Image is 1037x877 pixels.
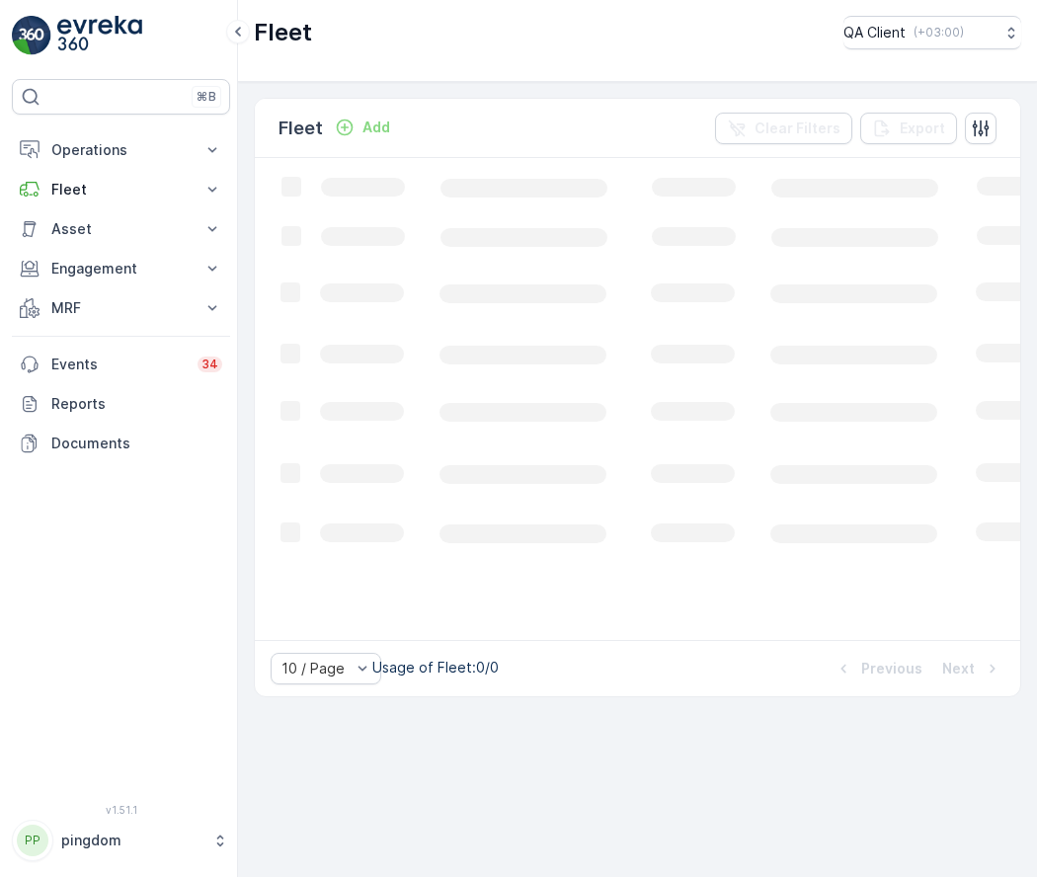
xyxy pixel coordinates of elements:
[940,657,1004,680] button: Next
[51,140,191,160] p: Operations
[362,118,390,137] p: Add
[51,180,191,199] p: Fleet
[914,25,964,40] p: ( +03:00 )
[51,298,191,318] p: MRF
[61,831,202,850] p: pingdom
[12,384,230,424] a: Reports
[12,804,230,816] span: v 1.51.1
[201,357,218,372] p: 34
[942,659,975,678] p: Next
[12,209,230,249] button: Asset
[860,113,957,144] button: Export
[51,355,186,374] p: Events
[51,394,222,414] p: Reports
[12,170,230,209] button: Fleet
[12,424,230,463] a: Documents
[197,89,216,105] p: ⌘B
[843,23,906,42] p: QA Client
[51,219,191,239] p: Asset
[51,434,222,453] p: Documents
[12,16,51,55] img: logo
[279,115,323,142] p: Fleet
[12,249,230,288] button: Engagement
[17,825,48,856] div: PP
[57,16,142,55] img: logo_light-DOdMpM7g.png
[12,130,230,170] button: Operations
[12,288,230,328] button: MRF
[832,657,924,680] button: Previous
[254,17,312,48] p: Fleet
[12,820,230,861] button: PPpingdom
[861,659,922,678] p: Previous
[900,119,945,138] p: Export
[843,16,1021,49] button: QA Client(+03:00)
[327,116,398,139] button: Add
[12,345,230,384] a: Events34
[51,259,191,279] p: Engagement
[372,658,499,678] p: Usage of Fleet : 0/0
[715,113,852,144] button: Clear Filters
[755,119,840,138] p: Clear Filters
